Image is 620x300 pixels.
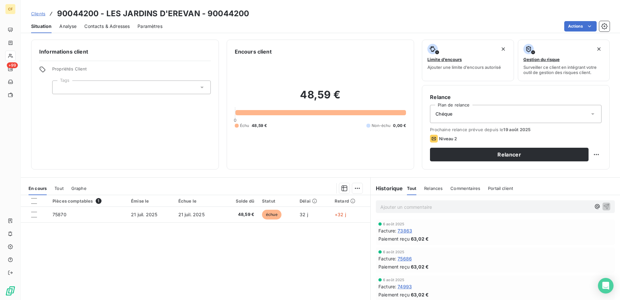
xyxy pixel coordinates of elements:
span: 19 août 2025 [503,127,531,132]
span: Clients [31,11,45,16]
span: 63,02 € [411,291,429,298]
span: Non-échu [372,123,390,129]
span: Gestion du risque [523,57,560,62]
span: Graphe [71,186,87,191]
div: Retard [335,198,366,204]
div: Solde dû [225,198,254,204]
div: Délai [300,198,327,204]
span: 75870 [53,212,66,217]
span: 74993 [398,283,412,290]
span: 21 juil. 2025 [178,212,205,217]
span: Propriétés Client [52,66,211,75]
h6: Encours client [235,48,272,56]
span: Tout [54,186,64,191]
img: Logo LeanPay [5,286,16,296]
span: Portail client [488,186,513,191]
h2: 48,59 € [235,88,406,108]
span: Commentaires [450,186,480,191]
span: Facture : [378,227,396,234]
span: 73863 [398,227,412,234]
a: +99 [5,64,15,74]
span: Paiement reçu [378,263,410,270]
h6: Informations client [39,48,211,56]
span: 63,02 € [411,263,429,270]
div: Open Intercom Messenger [598,278,614,294]
span: 63,02 € [411,235,429,242]
span: 6 août 2025 [383,222,405,226]
span: En cours [29,186,47,191]
span: 6 août 2025 [383,250,405,254]
span: 32 j [300,212,308,217]
div: Échue le [178,198,218,204]
span: Relances [424,186,443,191]
div: Statut [262,198,292,204]
span: Paramètres [137,23,162,30]
button: Relancer [430,148,589,161]
span: Paiement reçu [378,235,410,242]
span: Chéque [435,111,452,117]
span: Limite d’encours [427,57,462,62]
span: +32 j [335,212,346,217]
a: Clients [31,10,45,17]
span: Niveau 2 [439,136,457,141]
span: 6 août 2025 [383,278,405,282]
span: 48,59 € [225,211,254,218]
div: CF [5,4,16,14]
span: Facture : [378,255,396,262]
button: Limite d’encoursAjouter une limite d’encours autorisé [422,40,514,81]
span: 48,59 € [252,123,267,129]
input: Ajouter une valeur [58,84,63,90]
span: 0 [234,118,236,123]
span: échue [262,210,281,219]
span: Prochaine relance prévue depuis le [430,127,602,132]
span: Analyse [59,23,77,30]
button: Gestion du risqueSurveiller ce client en intégrant votre outil de gestion des risques client. [518,40,610,81]
span: Contacts & Adresses [84,23,130,30]
span: 1 [96,198,101,204]
span: Surveiller ce client en intégrant votre outil de gestion des risques client. [523,65,604,75]
span: Facture : [378,283,396,290]
span: Ajouter une limite d’encours autorisé [427,65,501,70]
span: 75686 [398,255,412,262]
span: Paiement reçu [378,291,410,298]
span: Tout [407,186,417,191]
h6: Historique [371,184,403,192]
div: Émise le [131,198,171,204]
span: +99 [7,62,18,68]
h6: Relance [430,93,602,101]
span: 21 juil. 2025 [131,212,157,217]
span: Échu [240,123,249,129]
button: Actions [564,21,597,31]
span: Situation [31,23,52,30]
h3: 90044200 - LES JARDINS D'EREVAN - 90044200 [57,8,249,19]
div: Pièces comptables [53,198,123,204]
span: 0,00 € [393,123,406,129]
